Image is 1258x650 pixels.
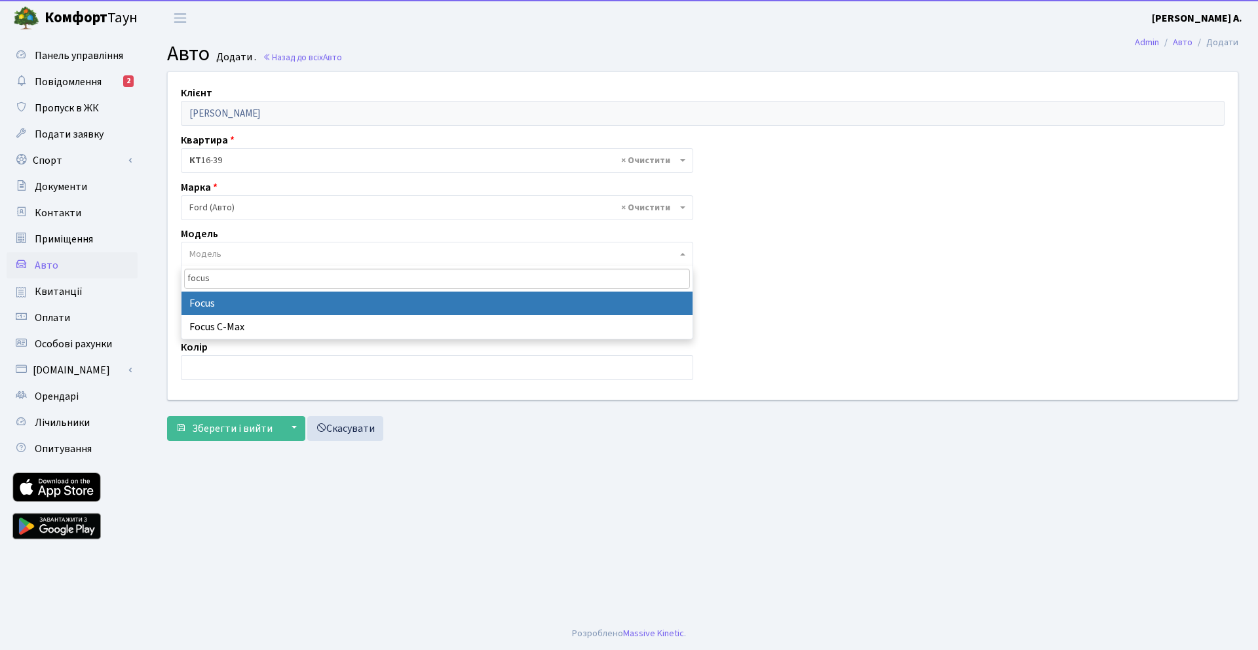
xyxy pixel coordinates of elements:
[164,7,197,29] button: Переключити навігацію
[1152,10,1242,26] a: [PERSON_NAME] А.
[181,339,208,355] label: Колір
[181,85,212,101] label: Клієнт
[7,331,138,357] a: Особові рахунки
[621,201,670,214] span: Видалити всі елементи
[7,278,138,305] a: Квитанції
[7,200,138,226] a: Контакти
[214,51,256,64] small: Додати .
[35,337,112,351] span: Особові рахунки
[181,195,693,220] span: Ford (Авто)
[7,305,138,331] a: Оплати
[189,201,677,214] span: Ford (Авто)
[263,51,342,64] a: Назад до всіхАвто
[35,311,70,325] span: Оплати
[7,121,138,147] a: Подати заявку
[7,436,138,462] a: Опитування
[45,7,138,29] span: Таун
[7,174,138,200] a: Документи
[35,206,81,220] span: Контакти
[35,127,104,142] span: Подати заявку
[7,410,138,436] a: Лічильники
[7,43,138,69] a: Панель управління
[7,357,138,383] a: [DOMAIN_NAME]
[181,315,693,339] li: Focus C-Max
[7,69,138,95] a: Повідомлення2
[1115,29,1258,56] nav: breadcrumb
[323,51,342,64] span: Авто
[35,258,58,273] span: Авто
[623,626,684,640] a: Massive Kinetic
[181,132,235,148] label: Квартира
[13,5,39,31] img: logo.png
[181,226,218,242] label: Модель
[1173,35,1192,49] a: Авто
[35,232,93,246] span: Приміщення
[189,154,677,167] span: <b>КТ</b>&nbsp;&nbsp;&nbsp;&nbsp;16-39
[189,154,201,167] b: КТ
[181,180,218,195] label: Марка
[189,248,221,261] span: Модель
[35,442,92,456] span: Опитування
[621,154,670,167] span: Видалити всі елементи
[35,180,87,194] span: Документи
[123,75,134,87] div: 2
[35,284,83,299] span: Квитанції
[181,292,693,315] li: Focus
[35,389,79,404] span: Орендарі
[7,226,138,252] a: Приміщення
[192,421,273,436] span: Зберегти і вийти
[307,416,383,441] a: Скасувати
[7,383,138,410] a: Орендарі
[1135,35,1159,49] a: Admin
[1192,35,1238,50] li: Додати
[45,7,107,28] b: Комфорт
[7,95,138,121] a: Пропуск в ЖК
[7,252,138,278] a: Авто
[35,75,102,89] span: Повідомлення
[167,416,281,441] button: Зберегти і вийти
[1152,11,1242,26] b: [PERSON_NAME] А.
[181,148,693,173] span: <b>КТ</b>&nbsp;&nbsp;&nbsp;&nbsp;16-39
[35,415,90,430] span: Лічильники
[7,147,138,174] a: Спорт
[572,626,686,641] div: Розроблено .
[35,48,123,63] span: Панель управління
[167,39,210,69] span: Авто
[35,101,99,115] span: Пропуск в ЖК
